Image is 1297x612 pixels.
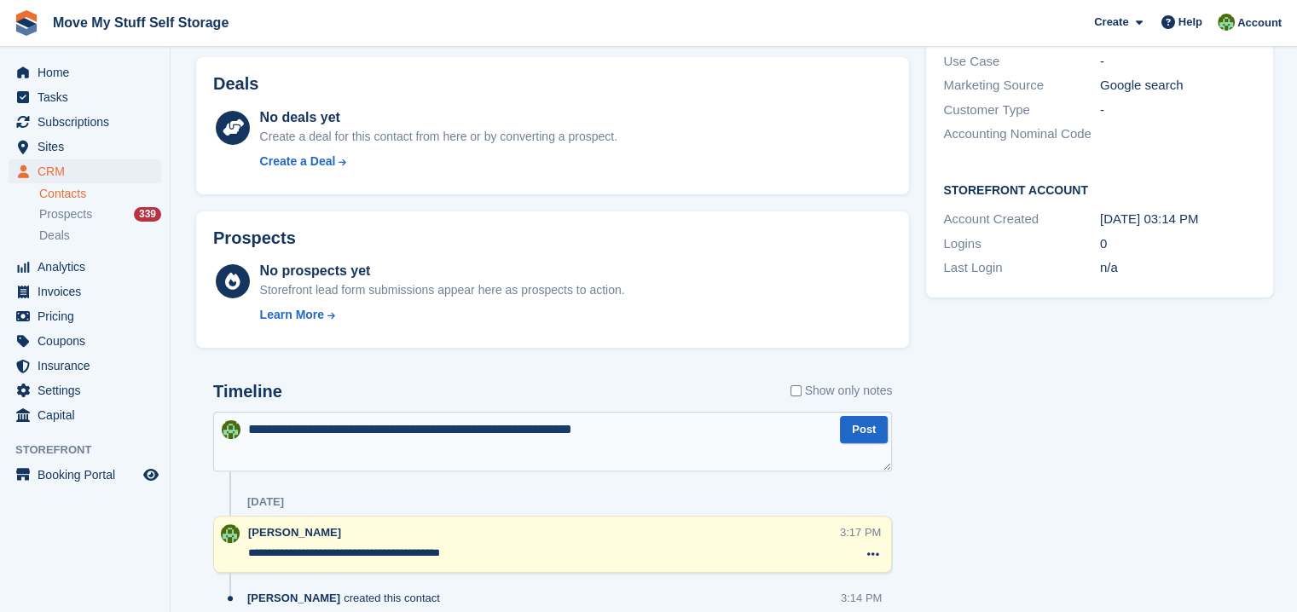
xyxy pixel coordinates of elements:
[1178,14,1202,31] span: Help
[1100,101,1257,120] div: -
[260,306,324,324] div: Learn More
[841,590,882,606] div: 3:14 PM
[39,205,161,223] a: Prospects 339
[9,110,161,134] a: menu
[38,329,140,353] span: Coupons
[38,135,140,159] span: Sites
[9,255,161,279] a: menu
[840,416,888,444] button: Post
[9,403,161,427] a: menu
[9,159,161,183] a: menu
[260,153,336,170] div: Create a Deal
[1218,14,1235,31] img: Joel Booth
[38,378,140,402] span: Settings
[134,207,161,222] div: 339
[9,354,161,378] a: menu
[38,85,140,109] span: Tasks
[943,124,1100,144] div: Accounting Nominal Code
[221,524,240,543] img: Joel Booth
[38,403,140,427] span: Capital
[260,261,625,281] div: No prospects yet
[943,76,1100,95] div: Marketing Source
[1100,210,1257,229] div: [DATE] 03:14 PM
[943,101,1100,120] div: Customer Type
[943,234,1100,254] div: Logins
[943,52,1100,72] div: Use Case
[9,329,161,353] a: menu
[1100,52,1257,72] div: -
[38,61,140,84] span: Home
[38,280,140,303] span: Invoices
[222,420,240,439] img: Joel Booth
[38,255,140,279] span: Analytics
[213,228,296,248] h2: Prospects
[39,227,161,245] a: Deals
[260,281,625,299] div: Storefront lead form submissions appear here as prospects to action.
[9,304,161,328] a: menu
[38,463,140,487] span: Booking Portal
[1237,14,1282,32] span: Account
[247,590,449,606] div: created this contact
[1094,14,1128,31] span: Create
[943,210,1100,229] div: Account Created
[1100,234,1257,254] div: 0
[14,10,39,36] img: stora-icon-8386f47178a22dfd0bd8f6a31ec36ba5ce8667c1dd55bd0f319d3a0aa187defe.svg
[9,85,161,109] a: menu
[260,128,617,146] div: Create a deal for this contact from here or by converting a prospect.
[9,135,161,159] a: menu
[38,354,140,378] span: Insurance
[943,181,1256,198] h2: Storefront Account
[1100,76,1257,95] div: Google search
[38,304,140,328] span: Pricing
[38,159,140,183] span: CRM
[790,382,802,400] input: Show only notes
[943,258,1100,278] div: Last Login
[260,107,617,128] div: No deals yet
[141,465,161,485] a: Preview store
[790,382,893,400] label: Show only notes
[247,590,340,606] span: [PERSON_NAME]
[38,110,140,134] span: Subscriptions
[9,280,161,303] a: menu
[39,228,70,244] span: Deals
[15,442,170,459] span: Storefront
[39,206,92,222] span: Prospects
[260,153,617,170] a: Create a Deal
[39,186,161,202] a: Contacts
[248,526,341,539] span: [PERSON_NAME]
[260,306,625,324] a: Learn More
[9,463,161,487] a: menu
[840,524,881,540] div: 3:17 PM
[213,382,282,401] h2: Timeline
[213,74,258,94] h2: Deals
[1100,258,1257,278] div: n/a
[9,378,161,402] a: menu
[247,495,284,509] div: [DATE]
[46,9,235,37] a: Move My Stuff Self Storage
[9,61,161,84] a: menu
